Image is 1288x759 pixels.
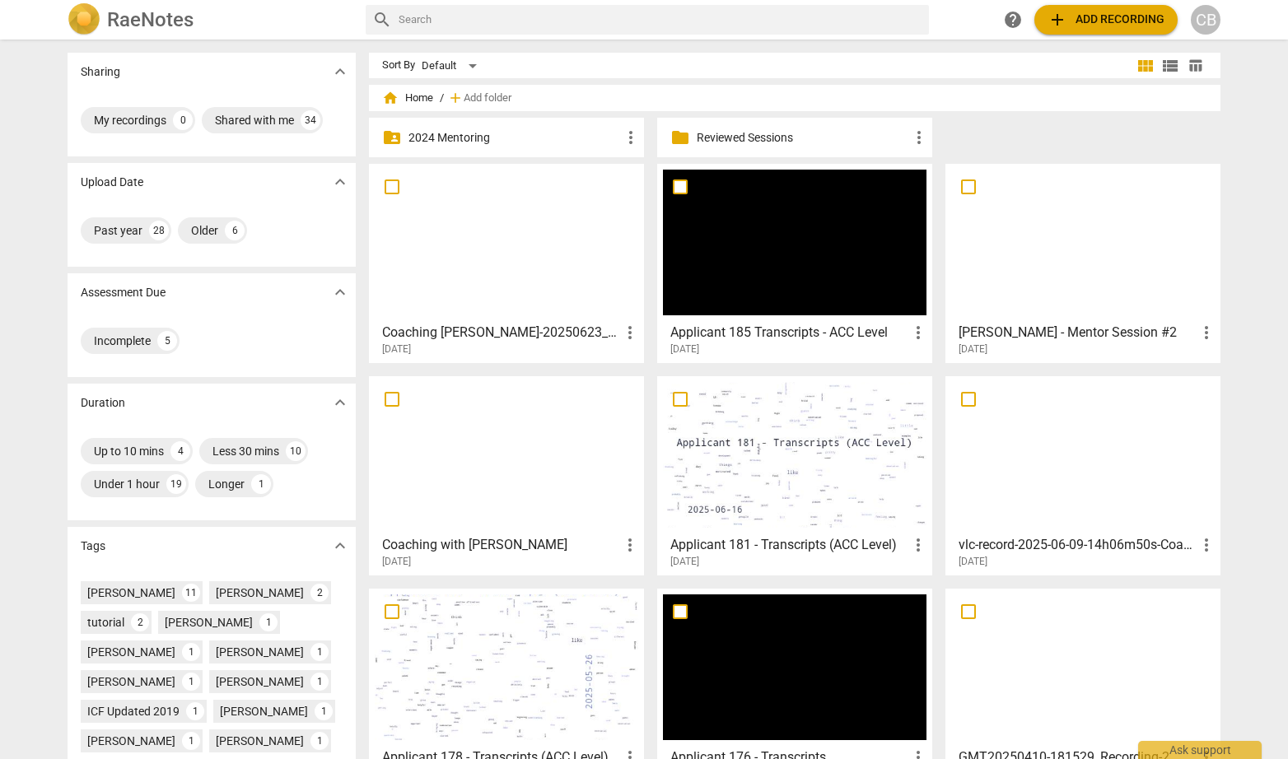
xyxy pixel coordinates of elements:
[1133,54,1158,78] button: Tile view
[94,443,164,459] div: Up to 10 mins
[81,538,105,555] p: Tags
[959,555,987,569] span: [DATE]
[87,673,175,690] div: [PERSON_NAME]
[330,393,350,412] span: expand_more
[382,323,620,342] h3: Coaching Deniz-20250623_111207-Meeting Recording
[1003,10,1023,30] span: help
[908,535,928,555] span: more_vert
[330,282,350,302] span: expand_more
[382,90,399,106] span: home
[165,614,253,631] div: [PERSON_NAME]
[225,221,245,240] div: 6
[998,5,1028,35] a: Help
[310,584,329,602] div: 2
[1197,323,1216,342] span: more_vert
[182,732,200,750] div: 1
[382,342,411,356] span: [DATE]
[330,536,350,556] span: expand_more
[382,535,620,555] h3: Coaching with Heather
[1138,741,1262,759] div: Ask support
[375,382,638,568] a: Coaching with [PERSON_NAME][DATE]
[464,92,511,105] span: Add folder
[330,172,350,192] span: expand_more
[620,535,640,555] span: more_vert
[951,170,1215,356] a: [PERSON_NAME] - Mentor Session #2[DATE]
[310,643,329,661] div: 1
[621,128,641,147] span: more_vert
[328,280,352,305] button: Show more
[310,673,329,691] div: 1
[382,59,415,72] div: Sort By
[251,474,271,494] div: 1
[440,92,444,105] span: /
[220,703,308,719] div: [PERSON_NAME]
[620,323,640,342] span: more_vert
[87,614,124,631] div: tutorial
[216,644,304,660] div: [PERSON_NAME]
[1191,5,1220,35] button: CB
[663,170,926,356] a: Applicant 185 Transcripts - ACC Level[DATE]
[170,441,190,461] div: 4
[1048,10,1067,30] span: add
[94,222,142,239] div: Past year
[315,702,333,720] div: 1
[68,3,352,36] a: LogoRaeNotes
[182,673,200,691] div: 1
[670,555,699,569] span: [DATE]
[399,7,922,33] input: Search
[68,3,100,36] img: Logo
[216,584,304,601] div: [PERSON_NAME]
[951,382,1215,568] a: vlc-record-2025-06-09-14h06m50s-Coaching [PERSON_NAME]-20250609_083244-Meeting Recording.mp4-[DATE]
[212,443,279,459] div: Less 30 mins
[182,643,200,661] div: 1
[1188,58,1203,73] span: table_chart
[372,10,392,30] span: search
[375,170,638,356] a: Coaching [PERSON_NAME]-20250623_111207-Meeting Recording[DATE]
[1034,5,1178,35] button: Upload
[382,128,402,147] span: folder_shared
[87,644,175,660] div: [PERSON_NAME]
[81,394,125,412] p: Duration
[382,90,433,106] span: Home
[166,474,186,494] div: 19
[663,382,926,568] a: Applicant 181 - Transcripts (ACC Level)[DATE]
[87,584,175,601] div: [PERSON_NAME]
[670,342,699,356] span: [DATE]
[959,535,1197,555] h3: vlc-record-2025-06-09-14h06m50s-Coaching ShelleyAnna-20250609_083244-Meeting Recording.mp4-
[1048,10,1164,30] span: Add recording
[959,323,1197,342] h3: Pedro Fernandez - Mentor Session #2
[447,90,464,106] span: add
[310,732,329,750] div: 1
[382,555,411,569] span: [DATE]
[408,129,621,147] p: 2024 Mentoring
[328,533,352,558] button: Show more
[186,702,204,720] div: 1
[1136,56,1155,76] span: view_module
[286,441,306,461] div: 10
[1160,56,1180,76] span: view_list
[94,476,160,492] div: Under 1 hour
[208,476,245,492] div: Longer
[328,170,352,194] button: Show more
[330,62,350,81] span: expand_more
[131,613,149,631] div: 2
[87,703,180,719] div: ICF Updated 2019
[81,174,143,191] p: Upload Date
[670,535,908,555] h3: Applicant 181 - Transcripts (ACC Level)
[1197,535,1216,555] span: more_vert
[191,222,218,239] div: Older
[173,110,193,130] div: 0
[1158,54,1183,78] button: List view
[328,59,352,84] button: Show more
[157,331,177,351] div: 5
[670,128,690,147] span: folder
[107,8,194,31] h2: RaeNotes
[182,584,200,602] div: 11
[81,284,166,301] p: Assessment Due
[149,221,169,240] div: 28
[670,323,908,342] h3: Applicant 185 Transcripts - ACC Level
[909,128,929,147] span: more_vert
[87,733,175,749] div: [PERSON_NAME]
[1183,54,1207,78] button: Table view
